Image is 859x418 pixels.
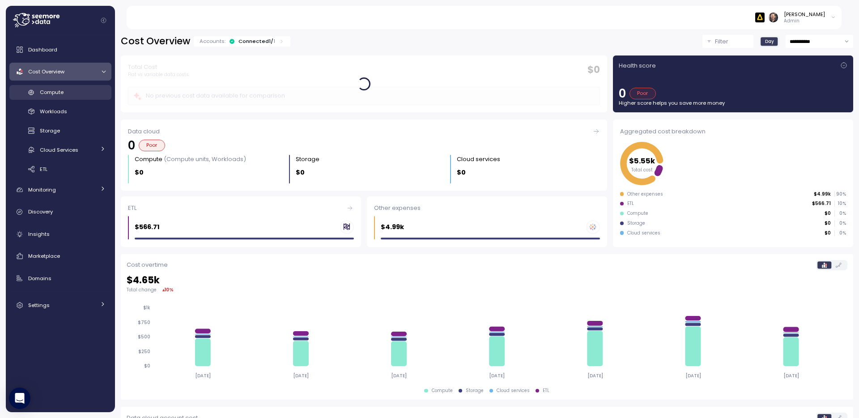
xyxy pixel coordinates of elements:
tspan: $750 [138,320,150,325]
h2: Cost Overview [121,35,190,48]
div: Storage [627,220,645,226]
tspan: $1k [143,305,150,311]
img: 6628aa71fabf670d87b811be.PNG [755,13,765,22]
button: Filter [702,35,753,48]
a: Monitoring [9,181,111,199]
div: Connected 1 / [238,38,275,45]
span: Dashboard [28,46,57,53]
a: Cost Overview [9,63,111,81]
p: $0 [135,167,144,178]
div: Cloud services [497,388,530,394]
p: Higher score helps you save more money [619,99,847,107]
p: 1 [273,38,275,45]
p: 0 [128,140,135,151]
p: $0 [457,167,466,178]
p: 90 % [835,191,846,197]
p: $4.99k [814,191,831,197]
tspan: [DATE] [489,373,505,379]
a: Workloads [9,104,111,119]
div: Compute [627,210,648,217]
a: Discovery [9,203,111,221]
p: Admin [784,18,825,24]
p: $566.71 [812,200,831,207]
tspan: [DATE] [195,373,211,379]
div: ETL [543,388,549,394]
p: 0 % [835,210,846,217]
tspan: [DATE] [783,373,799,379]
span: Day [765,38,774,45]
a: Dashboard [9,41,111,59]
a: Marketplace [9,247,111,265]
tspan: Total cost [631,167,653,173]
a: Storage [9,124,111,138]
span: Domains [28,275,51,282]
p: 0 % [835,220,846,226]
tspan: $0 [144,363,150,369]
p: 0 [619,88,626,99]
div: Data cloud [128,127,600,136]
p: Filter [715,37,728,46]
span: Cloud Services [40,146,78,154]
p: $0 [825,210,831,217]
span: Monitoring [28,186,56,193]
tspan: $5.55k [629,156,655,166]
p: 0 % [835,230,846,236]
span: Workloads [40,108,67,115]
div: Other expenses [374,204,600,213]
div: Cloud services [627,230,660,236]
div: Other expenses [627,191,663,197]
a: ETL$566.71 [121,196,361,247]
div: Compute [432,388,453,394]
div: [PERSON_NAME] [784,11,825,18]
span: Marketplace [28,252,60,260]
div: Open Intercom Messenger [9,388,30,409]
div: ETL [627,200,634,207]
tspan: [DATE] [685,373,701,379]
p: (Compute units, Workloads) [164,155,246,163]
div: 10 % [165,286,174,293]
div: Poor [629,88,656,99]
h2: $ 4.65k [127,274,847,287]
tspan: [DATE] [293,373,309,379]
a: Data cloud0PoorCompute (Compute units, Workloads)$0Storage $0Cloud services $0 [121,119,607,191]
span: Compute [40,89,64,96]
a: Cloud Services [9,142,111,157]
a: Domains [9,269,111,287]
div: Aggregated cost breakdown [620,127,846,136]
p: Total change [127,287,157,293]
span: Settings [28,302,50,309]
div: ▴ [162,286,174,293]
tspan: $250 [138,349,150,354]
span: Storage [40,127,60,134]
span: Discovery [28,208,53,215]
a: Compute [9,85,111,100]
tspan: [DATE] [391,373,407,379]
p: $566.71 [135,222,160,232]
tspan: [DATE] [587,373,603,379]
div: Storage [466,388,484,394]
img: ACg8ocI2dL-zei04f8QMW842o_HSSPOvX6ScuLi9DAmwXc53VPYQOcs=s96-c [769,13,778,22]
p: $0 [296,167,305,178]
p: 10 % [835,200,846,207]
span: Insights [28,230,50,238]
a: Insights [9,225,111,243]
p: $4.99k [381,222,404,232]
p: Health score [619,61,656,70]
button: Collapse navigation [98,17,109,24]
span: Cost Overview [28,68,64,75]
div: Accounts:Connected1/1 [194,36,290,47]
div: Storage [296,155,319,164]
div: Cloud services [457,155,500,164]
tspan: $500 [138,334,150,340]
div: Poor [139,140,165,151]
p: Accounts: [200,38,225,45]
span: ETL [40,166,47,173]
a: ETL [9,162,111,176]
p: $0 [825,230,831,236]
p: $0 [825,220,831,226]
div: ETL [128,204,354,213]
div: Compute [135,155,246,164]
p: Cost overtime [127,260,168,269]
a: Settings [9,296,111,314]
